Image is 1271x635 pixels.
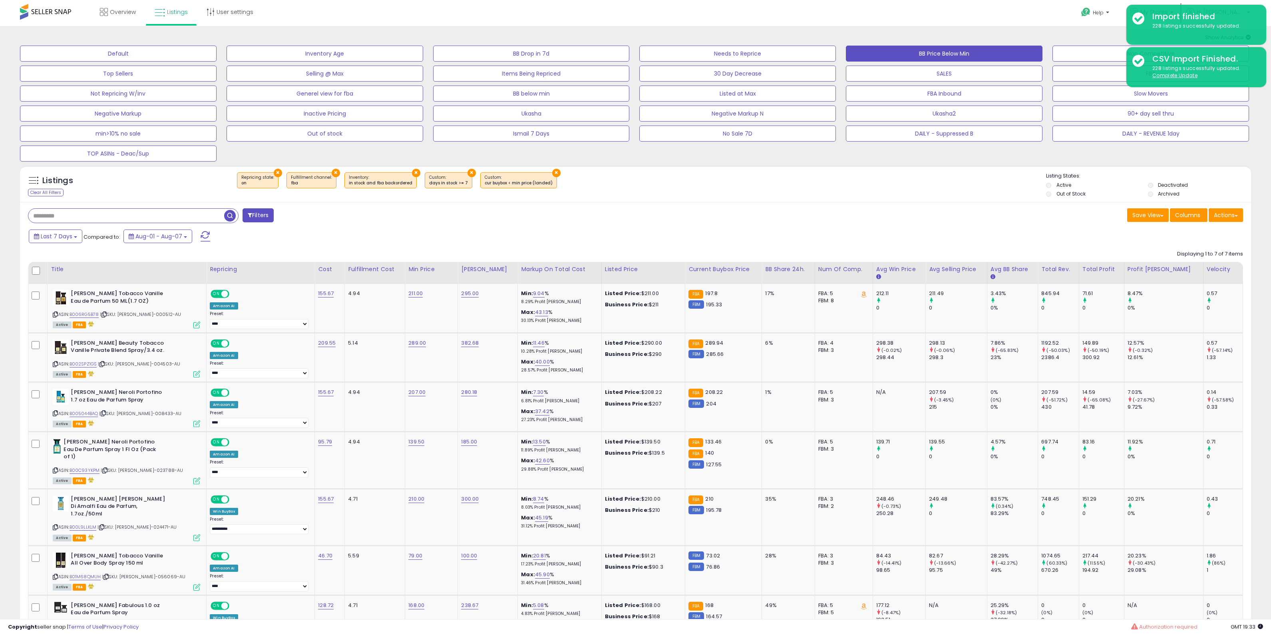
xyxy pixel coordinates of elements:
[876,354,925,361] div: 298.44
[1041,389,1078,396] div: 207.59
[1081,7,1091,17] i: Get Help
[929,339,987,347] div: 298.13
[521,389,595,403] div: %
[818,438,867,445] div: FBA: 5
[1052,126,1249,142] button: DAILY - REVENUE 1day
[318,265,341,274] div: Cost
[210,265,311,274] div: Repricing
[1082,265,1121,274] div: Total Profit
[20,106,217,122] button: Negative Markup
[53,602,69,613] img: 31KC-CCUUxL._SL40_.jpg
[991,274,995,281] small: Avg BB Share.
[408,495,424,503] a: 210.00
[1133,347,1153,353] small: (-0.32%)
[521,308,535,316] b: Max:
[100,311,181,317] span: | SKU: [PERSON_NAME]-000512-AU
[318,438,332,446] a: 95.79
[1207,304,1243,312] div: 0
[228,389,241,396] span: OFF
[521,388,533,396] b: Min:
[765,290,808,297] div: 17%
[688,265,758,274] div: Current Buybox Price
[533,290,545,298] a: 9.04
[518,262,601,284] th: The percentage added to the cost of goods (COGS) that forms the calculator for Min & Max prices.
[934,397,954,403] small: (-3.45%)
[1158,190,1180,197] label: Archived
[533,495,544,503] a: 8.74
[84,233,120,241] span: Compared to:
[1041,339,1078,347] div: 1192.52
[1046,397,1067,403] small: (-51.72%)
[521,438,533,445] b: Min:
[929,304,987,312] div: 0
[521,318,595,323] p: 30.13% Profit [PERSON_NAME]
[71,339,168,356] b: [PERSON_NAME] Beauty Tobacco Vanille Private Blend Spray/3.4 oz.
[1207,290,1243,297] div: 0.57
[876,389,919,396] div: N/A
[110,8,136,16] span: Overview
[227,126,423,142] button: Out of stock
[98,361,180,367] span: | SKU: [PERSON_NAME]-004503-AU
[929,265,984,274] div: Avg Selling Price
[123,230,192,243] button: Aug-01 - Aug-07
[818,389,867,396] div: FBA: 5
[1207,403,1243,411] div: 0.33
[639,86,836,102] button: Listed at Max
[408,339,426,347] a: 289.00
[211,389,221,396] span: ON
[876,274,881,281] small: Avg Win Price.
[429,180,468,186] div: days in stock >= 7
[1075,1,1117,26] a: Help
[1207,354,1243,361] div: 1.33
[991,389,1038,396] div: 0%
[533,601,544,609] a: 5.08
[433,66,630,82] button: Items Being Repriced
[461,601,478,609] a: 238.67
[210,302,238,310] div: Amazon AI
[349,174,412,186] span: Inventory :
[433,106,630,122] button: Ukasha
[705,388,723,396] span: 208.22
[461,265,514,274] div: [PERSON_NAME]
[1128,304,1203,312] div: 0%
[1128,389,1203,396] div: 7.03%
[461,552,477,560] a: 100.00
[467,169,476,177] button: ×
[1175,211,1200,219] span: Columns
[639,46,836,62] button: Needs to Reprice
[53,371,71,378] span: All listings currently available for purchase on Amazon
[605,389,679,396] div: $208.22
[991,397,1002,403] small: (0%)
[929,438,987,445] div: 139.55
[846,46,1042,62] button: BB Price Below Min
[929,389,987,396] div: 207.59
[53,389,69,405] img: 41pPCwxwW+L._SL40_.jpg
[533,438,546,446] a: 13.50
[639,106,836,122] button: Negative Markup N
[274,169,282,177] button: ×
[227,46,423,62] button: Inventory Age
[1041,290,1078,297] div: 845.94
[412,169,420,177] button: ×
[991,265,1034,274] div: Avg BB Share
[70,467,100,474] a: B00C93YKPM
[1158,182,1188,188] label: Deactivated
[765,438,808,445] div: 0%
[73,321,86,328] span: FBA
[53,438,200,483] div: ASIN:
[86,371,94,376] i: hazardous material
[991,354,1038,361] div: 23%
[688,300,704,309] small: FBM
[996,347,1018,353] small: (-65.83%)
[1128,354,1203,361] div: 12.61%
[211,340,221,347] span: ON
[876,290,925,297] div: 212.11
[53,290,69,306] img: 41gGLT-OxXL._SL40_.jpg
[533,388,544,396] a: 7.30
[167,8,188,16] span: Listings
[408,552,422,560] a: 79.00
[533,339,545,347] a: 11.46
[876,438,925,445] div: 139.71
[688,399,704,408] small: FBM
[818,339,867,347] div: FBA: 4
